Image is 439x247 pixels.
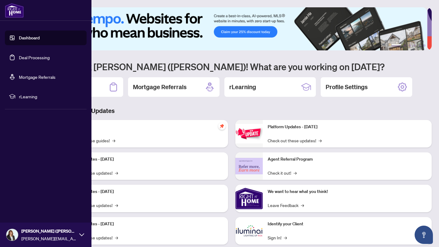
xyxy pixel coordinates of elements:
span: → [301,202,304,209]
button: 3 [409,44,411,47]
img: Slide 0 [32,7,427,50]
span: → [115,202,118,209]
span: [PERSON_NAME][EMAIL_ADDRESS][DOMAIN_NAME] [21,235,76,242]
span: → [115,169,118,176]
button: 4 [413,44,416,47]
span: → [115,234,118,241]
p: Platform Updates - [DATE] [64,221,223,227]
button: 2 [404,44,406,47]
a: Dashboard [19,35,40,41]
img: We want to hear what you think! [235,185,263,212]
span: → [294,169,297,176]
img: Agent Referral Program [235,158,263,175]
a: Deal Processing [19,55,50,60]
a: Check it out!→ [268,169,297,176]
span: → [112,137,115,144]
button: 5 [418,44,421,47]
h2: Profile Settings [326,83,368,91]
img: Identify your Client [235,217,263,245]
h1: Welcome back [PERSON_NAME] ([PERSON_NAME])! What are you working on [DATE]? [32,61,432,72]
img: Platform Updates - June 23, 2025 [235,124,263,143]
a: Leave Feedback→ [268,202,304,209]
h3: Brokerage & Industry Updates [32,107,432,115]
a: Sign In!→ [268,234,287,241]
p: Self-Help [64,124,223,130]
span: → [319,137,322,144]
span: [PERSON_NAME] ([PERSON_NAME]) [PERSON_NAME] [21,228,76,234]
a: Mortgage Referrals [19,74,55,80]
span: pushpin [218,122,226,130]
img: Profile Icon [6,229,18,241]
span: rLearning [19,93,82,100]
h2: rLearning [229,83,256,91]
span: → [284,234,287,241]
a: Check out these updates!→ [268,137,322,144]
button: 1 [391,44,401,47]
p: Platform Updates - [DATE] [64,188,223,195]
p: Identify your Client [268,221,427,227]
p: Platform Updates - [DATE] [64,156,223,163]
p: Agent Referral Program [268,156,427,163]
button: Open asap [415,226,433,244]
p: We want to hear what you think! [268,188,427,195]
h2: Mortgage Referrals [133,83,187,91]
p: Platform Updates - [DATE] [268,124,427,130]
img: logo [5,3,24,18]
button: 6 [423,44,426,47]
